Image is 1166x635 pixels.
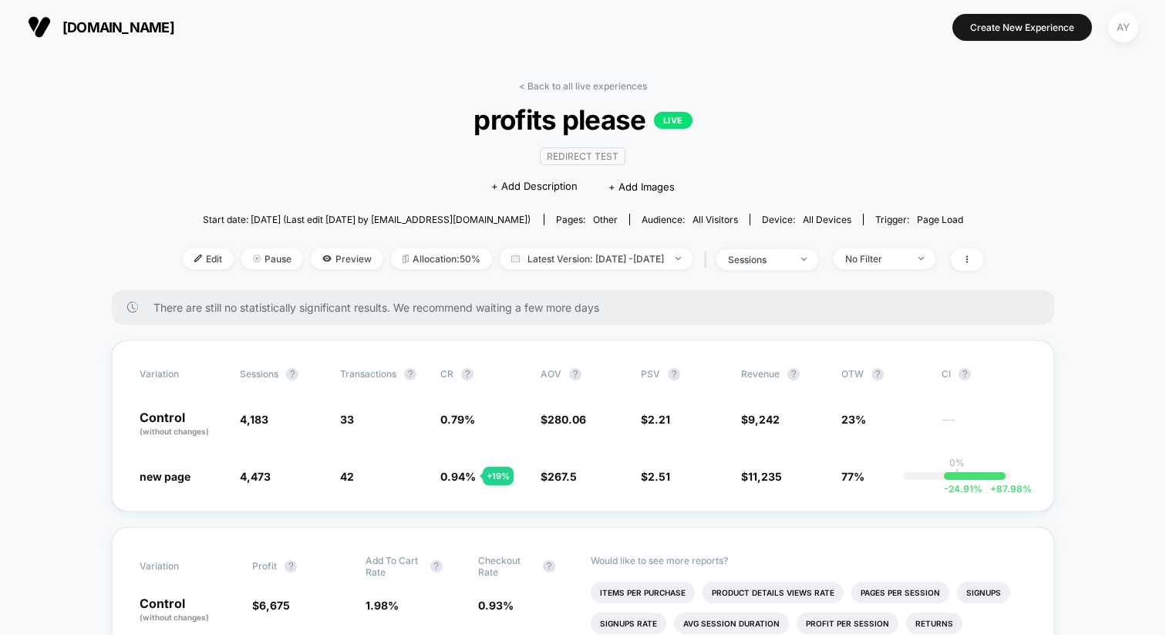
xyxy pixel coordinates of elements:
[693,214,738,225] span: All Visitors
[223,103,943,136] span: profits please
[591,555,1026,566] p: Would like to see more reports?
[674,613,789,634] li: Avg Session Duration
[311,248,383,269] span: Preview
[750,214,863,225] span: Device:
[391,248,492,269] span: Allocation: 50%
[541,368,561,380] span: AOV
[23,15,179,39] button: [DOMAIN_NAME]
[906,613,962,634] li: Returns
[252,560,277,572] span: Profit
[511,255,520,262] img: calendar
[990,483,996,495] span: +
[801,258,807,261] img: end
[556,214,618,225] div: Pages:
[548,470,577,483] span: 267.5
[140,470,190,483] span: new page
[957,582,1010,603] li: Signups
[949,457,965,468] p: 0%
[642,214,738,225] div: Audience:
[194,255,202,262] img: edit
[483,467,514,485] div: + 19 %
[741,368,780,380] span: Revenue
[944,483,982,495] span: -24.91 %
[366,555,423,578] span: Add To Cart Rate
[787,368,800,380] button: ?
[203,214,531,225] span: Start date: [DATE] (Last edit [DATE] by [EMAIL_ADDRESS][DOMAIN_NAME])
[140,613,209,622] span: (without changes)
[591,582,695,603] li: Items Per Purchase
[654,112,693,129] p: LIVE
[952,14,1092,41] button: Create New Experience
[741,470,782,483] span: $
[340,470,354,483] span: 42
[641,368,660,380] span: PSV
[676,257,681,260] img: end
[253,255,261,262] img: end
[140,411,224,437] p: Control
[240,413,268,426] span: 4,183
[942,415,1026,437] span: ---
[748,413,780,426] span: 9,242
[942,368,1026,380] span: CI
[955,468,959,480] p: |
[440,470,476,483] span: 0.94 %
[741,413,780,426] span: $
[548,413,586,426] span: 280.06
[240,470,271,483] span: 4,473
[841,413,866,426] span: 23%
[1108,12,1138,42] div: AY
[500,248,693,269] span: Latest Version: [DATE] - [DATE]
[641,413,670,426] span: $
[240,368,278,380] span: Sessions
[875,214,963,225] div: Trigger:
[748,470,782,483] span: 11,235
[703,582,844,603] li: Product Details Views Rate
[700,248,716,271] span: |
[28,15,51,39] img: Visually logo
[871,368,884,380] button: ?
[591,613,666,634] li: Signups Rate
[541,470,577,483] span: $
[648,413,670,426] span: 2.21
[430,560,443,573] button: ?
[259,599,290,612] span: 6,675
[917,214,963,225] span: Page Load
[140,427,209,436] span: (without changes)
[728,254,790,265] div: sessions
[366,599,399,612] span: 1.98 %
[286,368,298,380] button: ?
[340,413,354,426] span: 33
[540,147,625,165] span: Redirect Test
[851,582,949,603] li: Pages Per Session
[478,599,514,612] span: 0.93 %
[543,560,555,573] button: ?
[285,560,297,573] button: ?
[648,470,670,483] span: 2.51
[593,214,618,225] span: other
[841,368,926,380] span: OTW
[959,368,971,380] button: ?
[1104,12,1143,43] button: AY
[404,368,416,380] button: ?
[541,413,586,426] span: $
[440,368,453,380] span: CR
[461,368,473,380] button: ?
[62,19,174,35] span: [DOMAIN_NAME]
[140,597,237,623] p: Control
[982,483,1032,495] span: 87.98 %
[183,248,234,269] span: Edit
[569,368,581,380] button: ?
[440,413,475,426] span: 0.79 %
[918,257,924,260] img: end
[845,253,907,265] div: No Filter
[841,470,864,483] span: 77%
[803,214,851,225] span: all devices
[403,255,409,263] img: rebalance
[519,80,647,92] a: < Back to all live experiences
[340,368,396,380] span: Transactions
[140,368,224,380] span: Variation
[252,599,290,612] span: $
[668,368,680,380] button: ?
[797,613,898,634] li: Profit Per Session
[641,470,670,483] span: $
